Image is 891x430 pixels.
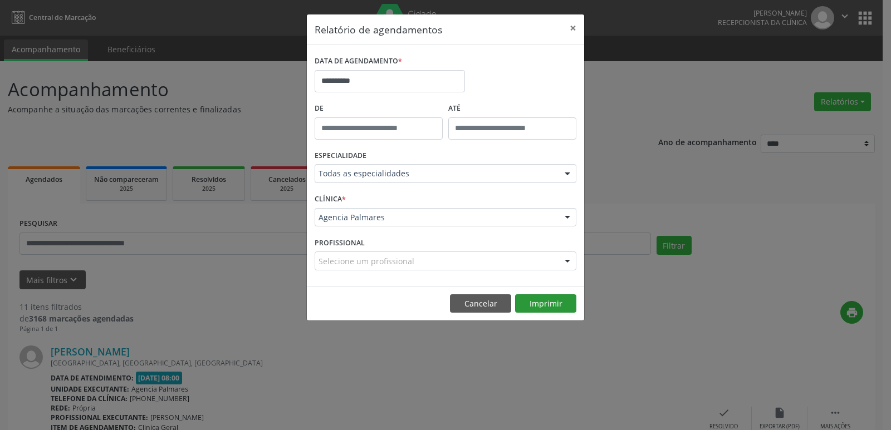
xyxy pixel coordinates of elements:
label: ATÉ [448,100,576,117]
button: Imprimir [515,294,576,313]
button: Cancelar [450,294,511,313]
span: Selecione um profissional [319,255,414,267]
label: DATA DE AGENDAMENTO [315,53,402,70]
button: Close [562,14,584,42]
label: De [315,100,443,117]
label: ESPECIALIDADE [315,147,366,165]
span: Agencia Palmares [319,212,554,223]
h5: Relatório de agendamentos [315,22,442,37]
label: CLÍNICA [315,191,346,208]
label: PROFISSIONAL [315,234,365,251]
span: Todas as especialidades [319,168,554,179]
